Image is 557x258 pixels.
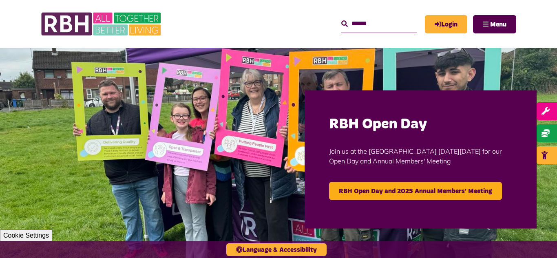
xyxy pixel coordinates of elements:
a: MyRBH [425,15,467,33]
span: Menu [490,21,506,28]
h2: RBH Open Day [329,115,512,134]
a: RBH Open Day and 2025 Annual Members' Meeting [329,182,502,200]
button: Language & Accessibility [226,243,327,256]
img: RBH [41,8,163,40]
button: Navigation [473,15,516,33]
p: Join us at the [GEOGRAPHIC_DATA] [DATE][DATE] for our Open Day and Annual Members' Meeting [329,134,512,178]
